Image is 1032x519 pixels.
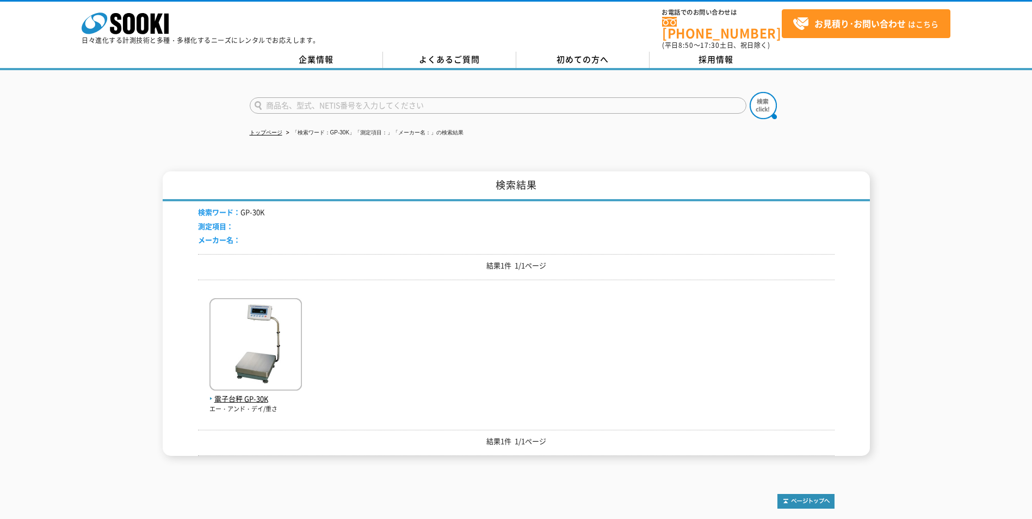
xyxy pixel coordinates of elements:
a: 企業情報 [250,52,383,68]
h1: 検索結果 [163,171,870,201]
a: お見積り･お問い合わせはこちら [782,9,950,38]
img: GP-30K [209,298,302,393]
p: 日々進化する計測技術と多種・多様化するニーズにレンタルでお応えします。 [82,37,320,44]
a: よくあるご質問 [383,52,516,68]
p: 結果1件 1/1ページ [198,260,835,271]
a: トップページ [250,129,282,135]
span: お電話でのお問い合わせは [662,9,782,16]
a: 採用情報 [650,52,783,68]
span: メーカー名： [198,234,240,245]
span: 8:50 [678,40,694,50]
img: トップページへ [777,494,835,509]
a: 初めての方へ [516,52,650,68]
a: [PHONE_NUMBER] [662,17,782,39]
span: 測定項目： [198,221,233,231]
span: 初めての方へ [557,53,609,65]
input: 商品名、型式、NETIS番号を入力してください [250,97,746,114]
li: 「検索ワード：GP-30K」「測定項目：」「メーカー名：」の検索結果 [284,127,464,139]
li: GP-30K [198,207,264,218]
span: (平日 ～ 土日、祝日除く) [662,40,770,50]
a: 電子台秤 GP-30K [209,382,302,405]
span: はこちら [793,16,938,32]
span: 検索ワード： [198,207,240,217]
img: btn_search.png [750,92,777,119]
p: 結果1件 1/1ページ [198,436,835,447]
span: 17:30 [700,40,720,50]
p: エー・アンド・デイ/重さ [209,405,302,414]
strong: お見積り･お問い合わせ [814,17,906,30]
span: 電子台秤 GP-30K [209,393,302,405]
